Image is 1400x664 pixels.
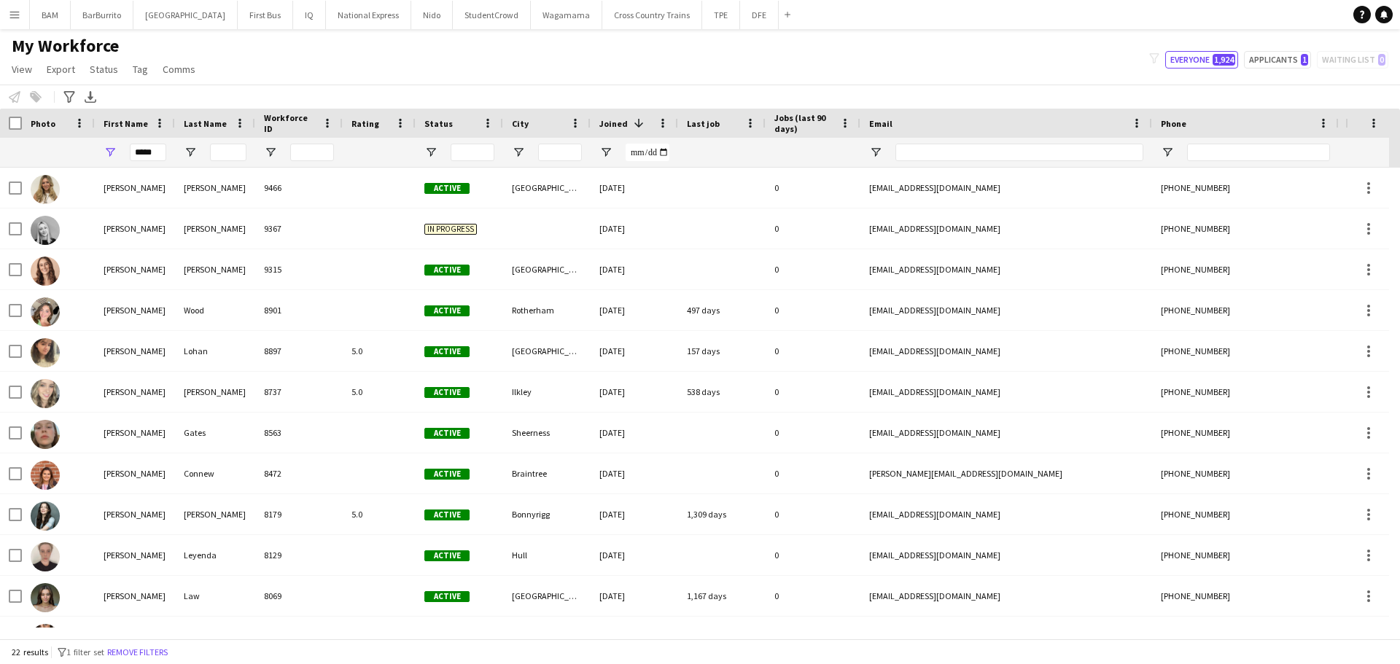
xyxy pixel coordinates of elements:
button: IQ [293,1,326,29]
div: Gates [175,413,255,453]
div: 5.0 [343,494,416,534]
div: Bonnyrigg [503,494,591,534]
div: Connew [175,453,255,493]
span: Email [869,118,892,129]
div: [PERSON_NAME] [175,249,255,289]
button: First Bus [238,1,293,29]
span: Last job [687,118,720,129]
div: 8069 [255,576,343,616]
div: [GEOGRAPHIC_DATA] [503,576,591,616]
button: Open Filter Menu [264,146,277,159]
div: [DATE] [591,290,678,330]
input: Email Filter Input [895,144,1143,161]
div: [PHONE_NUMBER] [1152,576,1339,616]
span: Active [424,469,470,480]
div: Ilkley [503,372,591,412]
span: Last Name [184,118,227,129]
span: Active [424,387,470,398]
span: Tag [133,63,148,76]
div: [DATE] [591,576,678,616]
div: [PERSON_NAME] [95,413,175,453]
img: Katie Lee [31,257,60,286]
button: Open Filter Menu [1161,146,1174,159]
button: Open Filter Menu [869,146,882,159]
div: [PERSON_NAME][EMAIL_ADDRESS][DOMAIN_NAME] [860,453,1152,493]
button: Open Filter Menu [184,146,197,159]
input: City Filter Input [538,144,582,161]
div: [EMAIL_ADDRESS][DOMAIN_NAME] [860,331,1152,371]
img: Katie Connew [31,461,60,490]
div: [DATE] [591,372,678,412]
div: [PERSON_NAME] [95,453,175,493]
div: 0 [766,617,860,657]
div: 538 days [678,372,766,412]
div: [PERSON_NAME] [95,535,175,575]
div: [DATE] [591,413,678,453]
div: [EMAIL_ADDRESS][DOMAIN_NAME] [860,576,1152,616]
div: [GEOGRAPHIC_DATA] [503,331,591,371]
div: 9315 [255,249,343,289]
span: Active [424,428,470,439]
div: [PERSON_NAME] [175,617,255,657]
div: [EMAIL_ADDRESS][DOMAIN_NAME] [860,494,1152,534]
a: Tag [127,60,154,79]
button: Remove filters [104,644,171,660]
input: Last Name Filter Input [210,144,246,161]
div: [PHONE_NUMBER] [1152,372,1339,412]
button: DFE [740,1,779,29]
div: [PERSON_NAME] [175,372,255,412]
div: 8129 [255,535,343,575]
div: [PERSON_NAME] [95,208,175,249]
button: [GEOGRAPHIC_DATA] [133,1,238,29]
div: 8064 [255,617,343,657]
div: 0 [766,168,860,208]
span: 1 [1301,54,1308,66]
div: [PHONE_NUMBER] [1152,413,1339,453]
div: [GEOGRAPHIC_DATA] [503,168,591,208]
span: Phone [1161,118,1186,129]
input: Workforce ID Filter Input [290,144,334,161]
img: Katie Greenaway [31,624,60,653]
div: [PHONE_NUMBER] [1152,453,1339,493]
span: Active [424,305,470,316]
div: [EMAIL_ADDRESS][DOMAIN_NAME] [860,208,1152,249]
span: 1 filter set [66,647,104,657]
div: [EMAIL_ADDRESS][DOMAIN_NAME] [860,413,1152,453]
div: Hull [503,535,591,575]
span: Comms [163,63,195,76]
span: Export [47,63,75,76]
span: City [512,118,529,129]
div: [PERSON_NAME] [95,617,175,657]
span: 1,924 [1213,54,1235,66]
div: [PERSON_NAME] [95,372,175,412]
a: View [6,60,38,79]
app-action-btn: Export XLSX [82,88,99,106]
div: [EMAIL_ADDRESS][DOMAIN_NAME] [860,249,1152,289]
button: Open Filter Menu [104,146,117,159]
div: 1,167 days [678,617,766,657]
div: [DATE] [591,331,678,371]
div: Lohan [175,331,255,371]
div: [PERSON_NAME][EMAIL_ADDRESS][DOMAIN_NAME] [860,617,1152,657]
div: 1,309 days [678,494,766,534]
input: Status Filter Input [451,144,494,161]
span: In progress [424,224,477,235]
div: Kingswinford [503,617,591,657]
div: [GEOGRAPHIC_DATA] [503,249,591,289]
button: TPE [702,1,740,29]
img: Katie Thomas [31,379,60,408]
div: 9367 [255,208,343,249]
div: [EMAIL_ADDRESS][DOMAIN_NAME] [860,168,1152,208]
div: Rotherham [503,290,591,330]
div: [PERSON_NAME] [95,290,175,330]
div: [PHONE_NUMBER] [1152,208,1339,249]
div: [PERSON_NAME] [175,494,255,534]
img: Katie Wood [31,297,60,327]
div: [DATE] [591,453,678,493]
div: 8901 [255,290,343,330]
div: Law [175,576,255,616]
span: Active [424,265,470,276]
div: 8897 [255,331,343,371]
button: Cross Country Trains [602,1,702,29]
div: [PERSON_NAME] [95,168,175,208]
